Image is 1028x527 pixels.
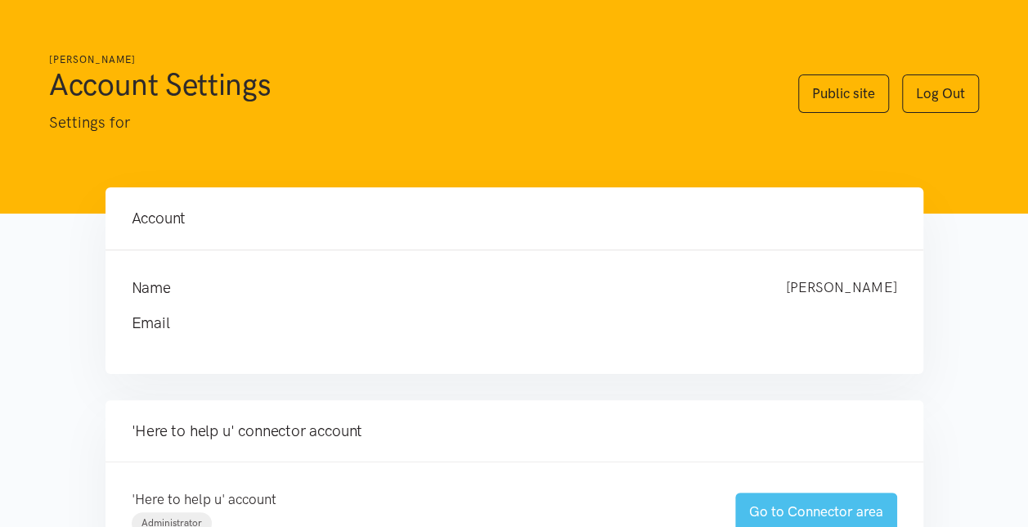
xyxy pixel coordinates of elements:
div: [PERSON_NAME] [770,277,914,300]
h4: 'Here to help u' connector account [132,420,897,443]
h1: Account Settings [49,65,765,104]
a: Log Out [902,74,979,113]
p: Settings for [49,110,765,135]
h4: Email [132,312,864,335]
p: 'Here to help u' account [132,489,703,511]
h6: [PERSON_NAME] [49,52,765,68]
a: Public site [798,74,889,113]
h4: Account [132,207,897,230]
h4: Name [132,277,753,300]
